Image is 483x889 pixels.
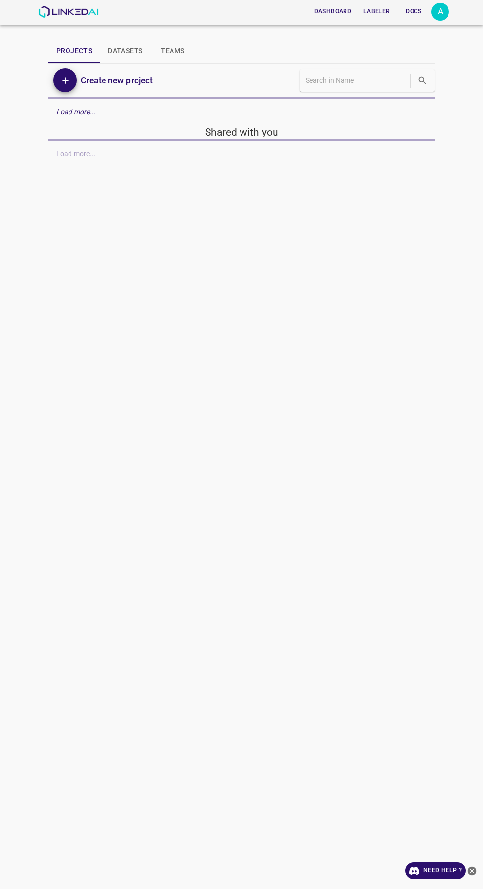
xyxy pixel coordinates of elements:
[100,39,150,63] button: Datasets
[81,73,153,87] h6: Create new project
[405,862,466,879] a: Need Help ?
[48,125,435,139] h5: Shared with you
[396,1,431,22] a: Docs
[38,6,98,18] img: LinkedAI
[431,3,449,21] div: A
[48,103,435,121] div: Load more...
[310,3,355,20] button: Dashboard
[150,39,195,63] button: Teams
[413,70,433,91] button: search
[48,39,100,63] button: Projects
[309,1,357,22] a: Dashboard
[56,108,96,116] em: Load more...
[359,3,394,20] button: Labeler
[77,73,153,87] a: Create new project
[398,3,429,20] button: Docs
[431,3,449,21] button: Open settings
[306,73,408,88] input: Search in Name
[53,68,77,92] button: Add
[357,1,396,22] a: Labeler
[466,862,478,879] button: close-help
